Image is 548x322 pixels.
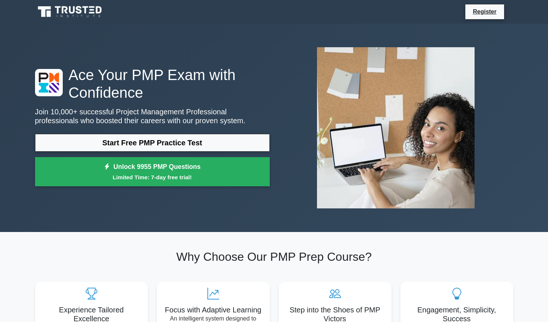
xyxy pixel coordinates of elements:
h5: Focus with Adaptive Learning [163,305,264,314]
a: Register [468,7,501,16]
small: Limited Time: 7-day free trial! [44,173,261,181]
p: Join 10,000+ successful Project Management Professional professionals who boosted their careers w... [35,107,270,125]
a: Start Free PMP Practice Test [35,134,270,152]
h1: Ace Your PMP Exam with Confidence [35,66,270,101]
h2: Why Choose Our PMP Prep Course? [35,250,513,264]
a: Unlock 9955 PMP QuestionsLimited Time: 7-day free trial! [35,157,270,187]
